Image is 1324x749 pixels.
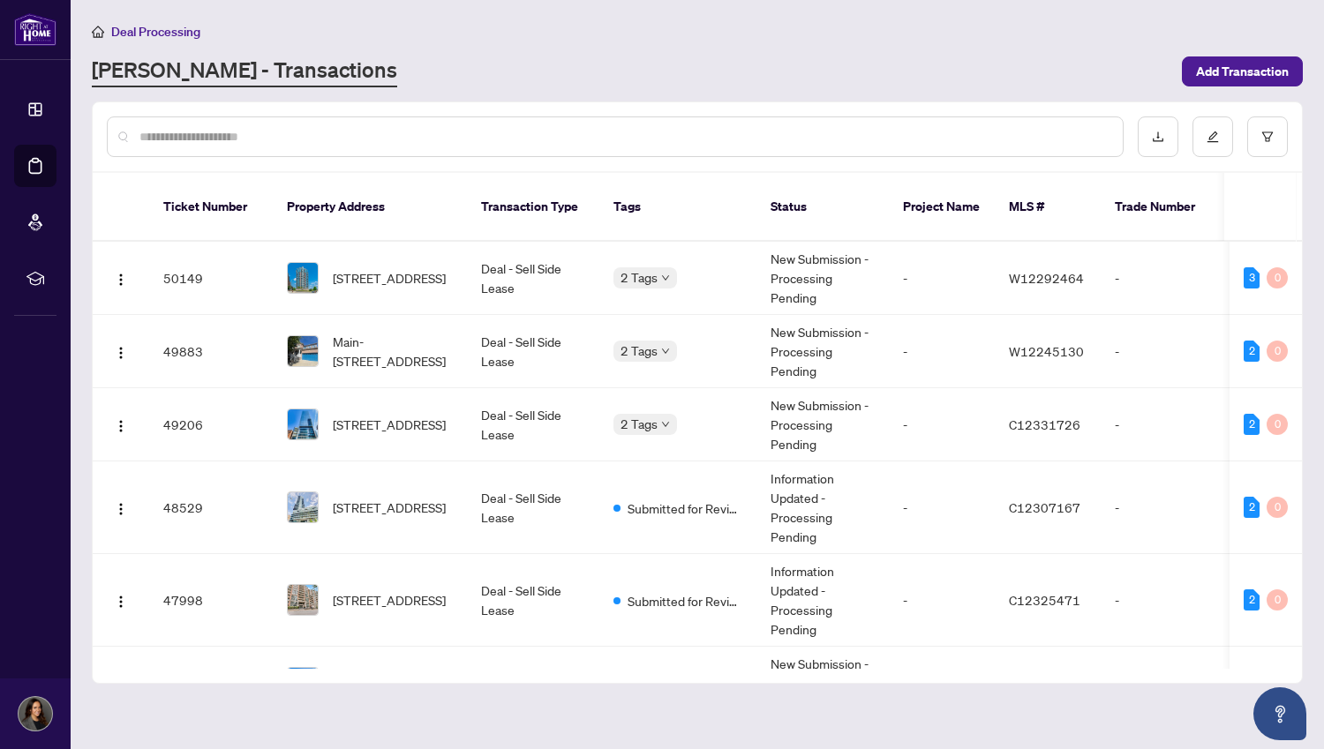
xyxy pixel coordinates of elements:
[621,267,658,288] span: 2 Tags
[107,586,135,614] button: Logo
[1247,116,1288,157] button: filter
[467,173,599,242] th: Transaction Type
[661,273,670,282] span: down
[1101,315,1224,388] td: -
[756,242,889,315] td: New Submission - Processing Pending
[149,647,273,720] td: 47652
[1101,173,1224,242] th: Trade Number
[995,173,1101,242] th: MLS #
[333,332,453,371] span: Main-[STREET_ADDRESS]
[288,263,318,293] img: thumbnail-img
[1101,554,1224,647] td: -
[661,347,670,356] span: down
[149,554,273,647] td: 47998
[756,173,889,242] th: Status
[756,647,889,720] td: New Submission - Processing Pending
[1267,589,1288,610] div: 0
[149,315,273,388] td: 49883
[114,595,128,609] img: Logo
[92,26,104,38] span: home
[1009,343,1084,359] span: W12245130
[1009,270,1084,286] span: W12292464
[889,554,995,647] td: -
[1101,461,1224,554] td: -
[1267,341,1288,362] div: 0
[1267,267,1288,288] div: 0
[114,346,128,360] img: Logo
[1101,647,1224,720] td: -
[467,388,599,461] td: Deal - Sell Side Lease
[467,554,599,647] td: Deal - Sell Side Lease
[288,585,318,615] img: thumbnail-img
[889,461,995,554] td: -
[149,388,273,461] td: 49206
[1244,414,1260,435] div: 2
[288,409,318,439] img: thumbnail-img
[1253,687,1306,740] button: Open asap
[1244,341,1260,362] div: 2
[756,554,889,647] td: Information Updated - Processing Pending
[467,461,599,554] td: Deal - Sell Side Lease
[149,242,273,315] td: 50149
[1244,497,1260,518] div: 2
[114,502,128,516] img: Logo
[1009,499,1080,515] span: C12307167
[1244,267,1260,288] div: 3
[889,647,995,720] td: -
[756,315,889,388] td: New Submission - Processing Pending
[599,173,756,242] th: Tags
[889,242,995,315] td: -
[1267,497,1288,518] div: 0
[107,264,135,292] button: Logo
[114,273,128,287] img: Logo
[467,315,599,388] td: Deal - Sell Side Lease
[1152,131,1164,143] span: download
[1009,416,1080,432] span: C12331726
[92,56,397,87] a: [PERSON_NAME] - Transactions
[1267,414,1288,435] div: 0
[333,415,446,434] span: [STREET_ADDRESS]
[288,336,318,366] img: thumbnail-img
[1182,56,1303,86] button: Add Transaction
[889,315,995,388] td: -
[661,420,670,429] span: down
[756,461,889,554] td: Information Updated - Processing Pending
[107,493,135,521] button: Logo
[149,461,273,554] td: 48529
[1244,589,1260,610] div: 2
[1101,242,1224,315] td: -
[1138,116,1178,157] button: download
[14,13,56,46] img: logo
[621,341,658,361] span: 2 Tags
[1261,131,1274,143] span: filter
[149,173,273,242] th: Ticket Number
[288,492,318,522] img: thumbnail-img
[467,647,599,720] td: Listing - Lease
[1196,57,1289,86] span: Add Transaction
[1207,131,1219,143] span: edit
[107,337,135,365] button: Logo
[467,242,599,315] td: Deal - Sell Side Lease
[621,414,658,434] span: 2 Tags
[288,668,318,698] img: thumbnail-img
[333,498,446,517] span: [STREET_ADDRESS]
[889,388,995,461] td: -
[333,268,446,288] span: [STREET_ADDRESS]
[107,410,135,438] button: Logo
[111,24,200,40] span: Deal Processing
[273,173,467,242] th: Property Address
[628,591,742,610] span: Submitted for Review
[1192,116,1233,157] button: edit
[19,697,52,730] img: Profile Icon
[889,173,995,242] th: Project Name
[1009,592,1080,608] span: C12325471
[1101,388,1224,461] td: -
[333,590,446,610] span: [STREET_ADDRESS]
[756,388,889,461] td: New Submission - Processing Pending
[114,419,128,433] img: Logo
[628,498,742,518] span: Submitted for Review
